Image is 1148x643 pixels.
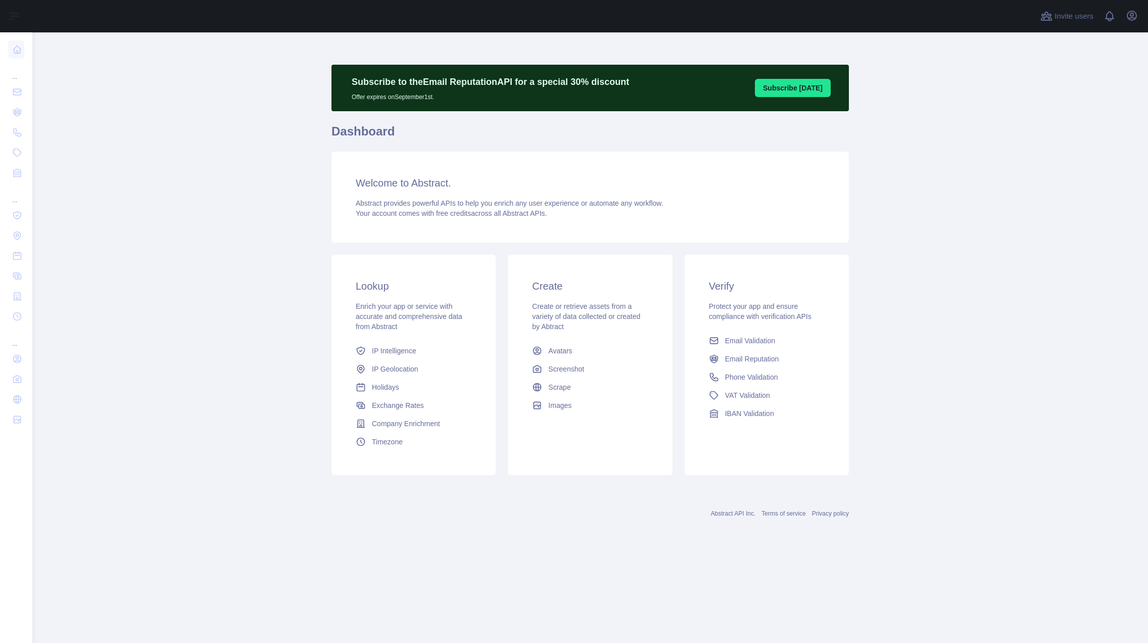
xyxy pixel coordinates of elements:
[352,75,629,89] p: Subscribe to the Email Reputation API for a special 30 % discount
[352,415,475,433] a: Company Enrichment
[725,372,778,382] span: Phone Validation
[372,419,440,429] span: Company Enrichment
[331,123,849,148] h1: Dashboard
[352,433,475,451] a: Timezone
[8,61,24,81] div: ...
[548,346,572,356] span: Avatars
[725,336,775,346] span: Email Validation
[812,510,849,517] a: Privacy policy
[705,350,829,368] a: Email Reputation
[372,437,403,447] span: Timezone
[761,510,805,517] a: Terms of service
[372,346,416,356] span: IP Intelligence
[356,279,471,293] h3: Lookup
[352,360,475,378] a: IP Geolocation
[528,396,652,415] a: Images
[528,360,652,378] a: Screenshot
[356,176,825,190] h3: Welcome to Abstract.
[528,378,652,396] a: Scrape
[1055,11,1093,22] span: Invite users
[528,342,652,360] a: Avatars
[352,342,475,360] a: IP Intelligence
[548,364,584,374] span: Screenshot
[1038,8,1095,24] button: Invite users
[532,279,648,293] h3: Create
[352,378,475,396] a: Holidays
[352,89,629,101] p: Offer expires on September 1st.
[725,354,779,364] span: Email Reputation
[711,510,756,517] a: Abstract API Inc.
[725,408,774,419] span: IBAN Validation
[356,209,547,217] span: Your account comes with across all Abstract APIs.
[725,390,770,400] span: VAT Validation
[709,279,825,293] h3: Verify
[372,400,424,410] span: Exchange Rates
[705,332,829,350] a: Email Validation
[705,368,829,386] a: Phone Validation
[532,302,640,331] span: Create or retrieve assets from a variety of data collected or created by Abtract
[356,199,663,207] span: Abstract provides powerful APIs to help you enrich any user experience or automate any workflow.
[436,209,471,217] span: free credits
[8,328,24,348] div: ...
[548,400,571,410] span: Images
[705,404,829,423] a: IBAN Validation
[755,79,831,97] button: Subscribe [DATE]
[709,302,811,320] span: Protect your app and ensure compliance with verification APIs
[548,382,570,392] span: Scrape
[356,302,462,331] span: Enrich your app or service with accurate and comprehensive data from Abstract
[8,184,24,204] div: ...
[372,382,399,392] span: Holidays
[705,386,829,404] a: VAT Validation
[372,364,418,374] span: IP Geolocation
[352,396,475,415] a: Exchange Rates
